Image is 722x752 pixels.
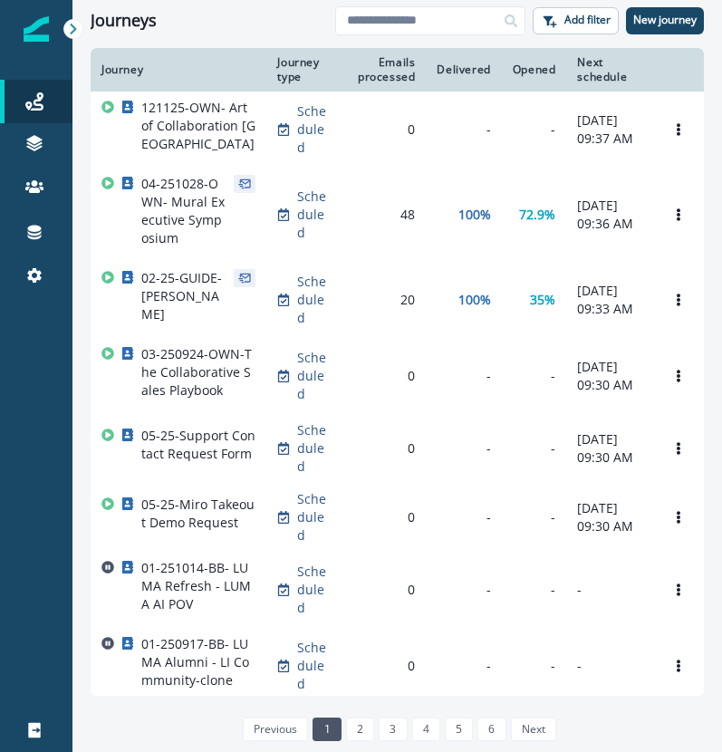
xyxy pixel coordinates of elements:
[351,581,416,599] div: 0
[297,349,329,403] p: Scheduled
[577,358,642,376] p: [DATE]
[513,439,556,458] div: -
[437,581,490,599] div: -
[297,421,329,476] p: Scheduled
[477,718,505,741] a: Page 6
[297,273,329,327] p: Scheduled
[664,116,693,143] button: Options
[664,362,693,390] button: Options
[633,14,697,26] p: New journey
[351,55,416,84] div: Emails processed
[577,376,642,394] p: 09:30 AM
[577,448,642,467] p: 09:30 AM
[297,639,329,693] p: Scheduled
[458,291,491,309] p: 100%
[437,508,490,526] div: -
[351,206,416,224] div: 48
[91,628,704,704] a: 01-250917-BB- LUMA Alumni - LI Community-cloneScheduled0---Options
[577,215,642,233] p: 09:36 AM
[91,552,704,628] a: 01-251014-BB- LUMA Refresh - LUMA AI POVScheduled0---Options
[91,483,704,552] a: 05-25-Miro Takeout Demo RequestScheduled0--[DATE]09:30 AMOptions
[511,718,556,741] a: Next page
[141,635,255,689] p: 01-250917-BB- LUMA Alumni - LI Community-clone
[379,718,407,741] a: Page 3
[577,499,642,517] p: [DATE]
[437,367,490,385] div: -
[412,718,440,741] a: Page 4
[141,99,255,153] p: 121125-OWN- Art of Collaboration [GEOGRAPHIC_DATA]
[577,430,642,448] p: [DATE]
[458,206,491,224] p: 100%
[297,563,329,617] p: Scheduled
[577,197,642,215] p: [DATE]
[351,367,416,385] div: 0
[297,490,329,545] p: Scheduled
[445,718,473,741] a: Page 5
[437,657,490,675] div: -
[577,300,642,318] p: 09:33 AM
[664,576,693,603] button: Options
[513,657,556,675] div: -
[577,282,642,300] p: [DATE]
[351,508,416,526] div: 0
[351,439,416,458] div: 0
[577,130,642,148] p: 09:37 AM
[577,581,642,599] p: -
[513,367,556,385] div: -
[564,14,611,26] p: Add filter
[101,63,255,77] div: Journey
[577,111,642,130] p: [DATE]
[664,504,693,531] button: Options
[513,508,556,526] div: -
[346,718,374,741] a: Page 2
[141,345,255,400] p: 03-250924-OWN-The Collaborative Sales Playbook
[533,7,619,34] button: Add filter
[351,657,416,675] div: 0
[664,435,693,462] button: Options
[141,175,226,247] p: 04-251028-OWN- Mural Executive Symposium
[141,427,255,463] p: 05-25-Support Contact Request Form
[530,291,555,309] p: 35%
[437,63,490,77] div: Delivered
[626,7,704,34] button: New journey
[91,168,704,262] a: 04-251028-OWN- Mural Executive SymposiumScheduled48100%72.9%[DATE]09:36 AMOptions
[91,92,704,168] a: 121125-OWN- Art of Collaboration [GEOGRAPHIC_DATA]Scheduled0--[DATE]09:37 AMOptions
[297,102,329,157] p: Scheduled
[577,55,642,84] div: Next schedule
[141,269,226,323] p: 02-25-GUIDE-[PERSON_NAME]
[577,657,642,675] p: -
[141,559,255,613] p: 01-251014-BB- LUMA Refresh - LUMA AI POV
[351,291,416,309] div: 20
[513,581,556,599] div: -
[351,121,416,139] div: 0
[513,121,556,139] div: -
[91,414,704,483] a: 05-25-Support Contact Request FormScheduled0--[DATE]09:30 AMOptions
[437,121,490,139] div: -
[664,652,693,680] button: Options
[519,206,555,224] p: 72.9%
[91,262,704,338] a: 02-25-GUIDE-[PERSON_NAME]Scheduled20100%35%[DATE]09:33 AMOptions
[577,517,642,535] p: 09:30 AM
[24,16,49,42] img: Inflection
[664,286,693,313] button: Options
[141,496,255,532] p: 05-25-Miro Takeout Demo Request
[297,188,329,242] p: Scheduled
[513,63,556,77] div: Opened
[313,718,341,741] a: Page 1 is your current page
[91,338,704,414] a: 03-250924-OWN-The Collaborative Sales PlaybookScheduled0--[DATE]09:30 AMOptions
[277,55,329,84] div: Journey type
[91,11,157,31] h1: Journeys
[664,201,693,228] button: Options
[437,439,490,458] div: -
[238,718,556,741] ul: Pagination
